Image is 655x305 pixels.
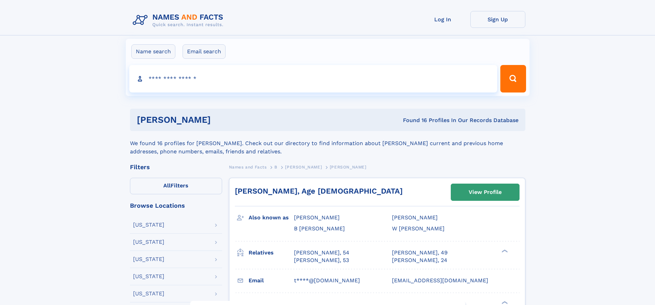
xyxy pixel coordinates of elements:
h3: Email [249,275,294,286]
a: Log In [415,11,470,28]
span: [EMAIL_ADDRESS][DOMAIN_NAME] [392,277,488,284]
div: [US_STATE] [133,222,164,228]
span: W [PERSON_NAME] [392,225,445,232]
div: [US_STATE] [133,239,164,245]
span: [PERSON_NAME] [294,214,340,221]
a: [PERSON_NAME], 53 [294,257,349,264]
a: [PERSON_NAME], 24 [392,257,447,264]
h1: [PERSON_NAME] [137,116,307,124]
span: B [PERSON_NAME] [294,225,345,232]
label: Filters [130,178,222,194]
h3: Also known as [249,212,294,224]
img: Logo Names and Facts [130,11,229,30]
div: [US_STATE] [133,257,164,262]
a: [PERSON_NAME], 54 [294,249,349,257]
label: Email search [183,44,226,59]
a: [PERSON_NAME] [285,163,322,171]
label: Name search [131,44,175,59]
a: View Profile [451,184,519,200]
a: Sign Up [470,11,525,28]
div: ❯ [500,300,508,305]
a: Names and Facts [229,163,267,171]
div: ❯ [500,249,508,253]
span: [PERSON_NAME] [285,165,322,170]
div: Found 16 Profiles In Our Records Database [307,117,518,124]
div: Filters [130,164,222,170]
div: [US_STATE] [133,291,164,296]
span: B [274,165,277,170]
span: [PERSON_NAME] [392,214,438,221]
span: [PERSON_NAME] [330,165,367,170]
button: Search Button [500,65,526,92]
a: [PERSON_NAME], 49 [392,249,448,257]
span: All [163,182,171,189]
div: Browse Locations [130,203,222,209]
a: [PERSON_NAME], Age [DEMOGRAPHIC_DATA] [235,187,403,195]
a: B [274,163,277,171]
div: We found 16 profiles for [PERSON_NAME]. Check out our directory to find information about [PERSON... [130,131,525,156]
div: [US_STATE] [133,274,164,279]
input: search input [129,65,498,92]
h3: Relatives [249,247,294,259]
div: View Profile [469,184,502,200]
